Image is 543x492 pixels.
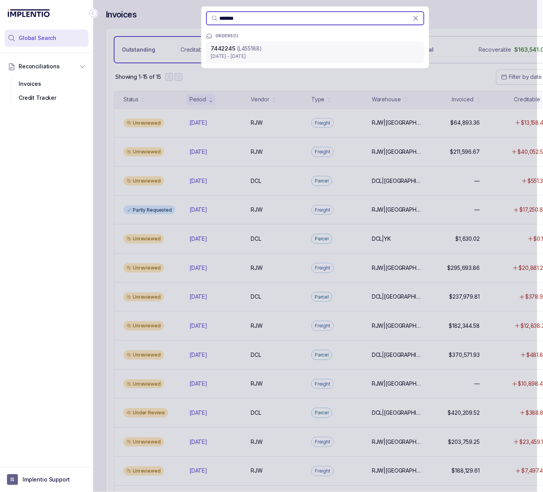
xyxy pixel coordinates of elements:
[237,45,262,52] p: (L455188)
[11,77,82,91] div: Invoices
[211,45,235,52] span: 7442245
[7,474,86,485] button: User initialsImplentio Support
[11,91,82,105] div: Credit Tracker
[88,9,98,18] div: Collapse Icon
[19,34,56,42] span: Global Search
[211,52,420,60] p: [DATE] - [DATE]
[5,75,88,107] div: Reconciliations
[7,474,18,485] span: User initials
[19,63,60,70] span: Reconciliations
[23,476,70,483] p: Implentio Support
[215,34,239,38] p: ORDERS ( 1 )
[5,58,88,75] button: Reconciliations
